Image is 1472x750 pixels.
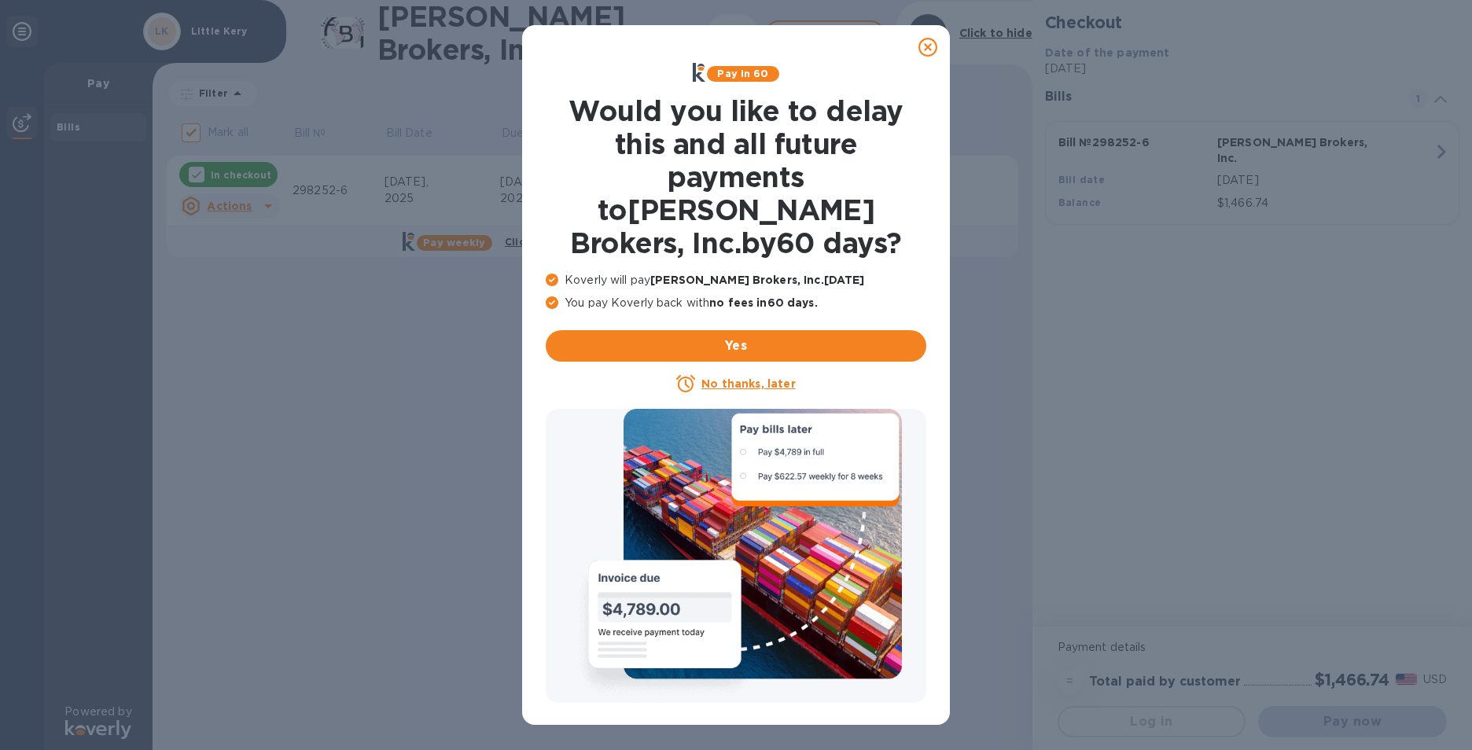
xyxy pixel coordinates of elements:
b: Pay in 60 [717,68,768,79]
b: [PERSON_NAME] Brokers, Inc. [DATE] [650,274,864,286]
span: Yes [558,336,914,355]
p: Koverly will pay [546,272,926,289]
h1: Would you like to delay this and all future payments to [PERSON_NAME] Brokers, Inc. by 60 days ? [546,94,926,259]
b: no fees in 60 days . [709,296,817,309]
u: No thanks, later [701,377,795,390]
button: Yes [546,330,926,362]
p: You pay Koverly back with [546,295,926,311]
